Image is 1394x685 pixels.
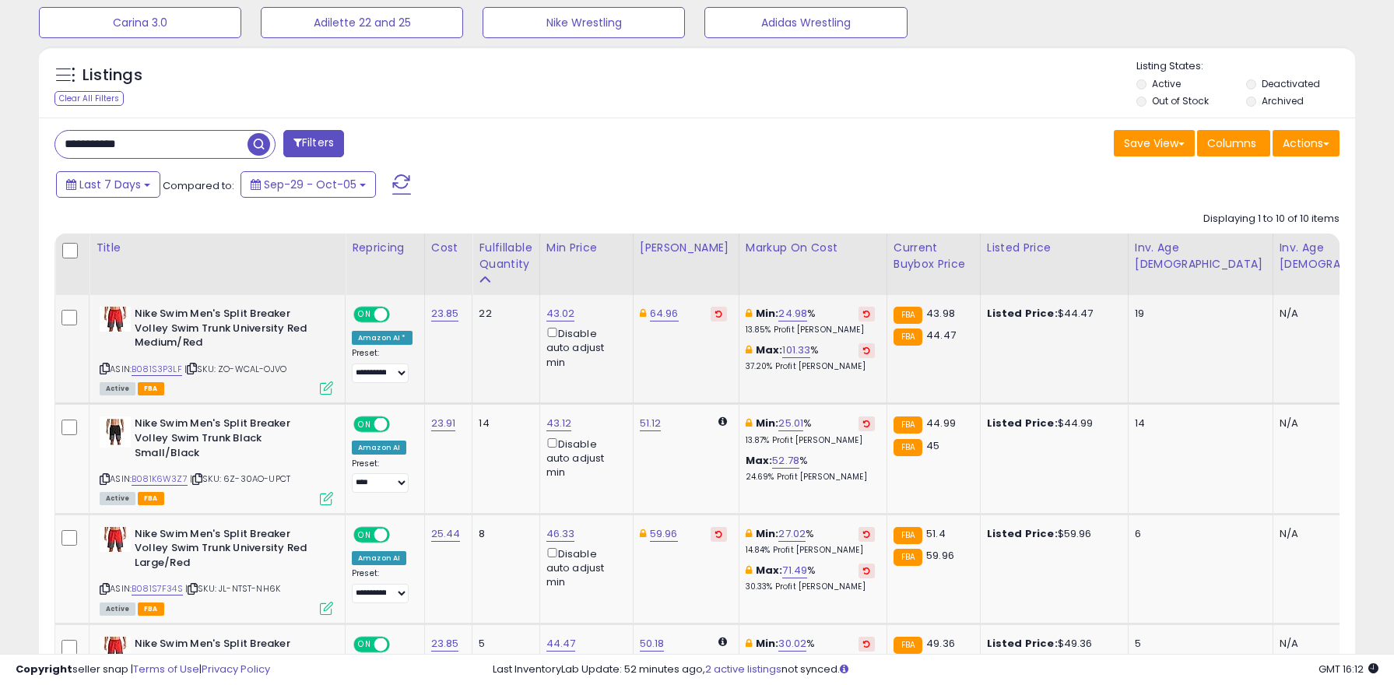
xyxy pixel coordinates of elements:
span: All listings currently available for purchase on Amazon [100,492,135,505]
button: Filters [283,130,344,157]
div: 14 [479,416,527,430]
div: Inv. Age [DEMOGRAPHIC_DATA] [1135,240,1266,272]
div: Listed Price [987,240,1122,256]
button: Sep-29 - Oct-05 [241,171,376,198]
div: $44.99 [987,416,1116,430]
i: This overrides the store level max markup for this listing [746,565,752,575]
b: Nike Swim Men's Split Breaker Volley Swim Trunk University Red Medium/Red [135,307,324,354]
strong: Copyright [16,662,72,676]
b: Max: [756,563,783,578]
p: Listing States: [1136,59,1355,74]
span: 44.47 [926,328,956,342]
a: 71.49 [782,563,807,578]
a: 24.98 [778,306,807,321]
span: 49.36 [926,636,955,651]
a: 23.85 [431,306,459,321]
b: Min: [756,306,779,321]
span: 43.98 [926,306,955,321]
div: Amazon AI [352,551,406,565]
div: $49.36 [987,637,1116,651]
div: Disable auto adjust min [546,435,621,480]
div: ASIN: [100,307,333,393]
label: Archived [1262,94,1304,107]
small: FBA [894,549,922,566]
div: ASIN: [100,527,333,613]
div: Preset: [352,568,413,603]
span: Last 7 Days [79,177,141,192]
i: This overrides the store level min markup for this listing [746,529,752,539]
small: FBA [894,328,922,346]
span: Compared to: [163,178,234,193]
a: 23.85 [431,636,459,652]
span: All listings currently available for purchase on Amazon [100,382,135,395]
a: B081K6W3Z7 [132,472,188,486]
i: This overrides the store level min markup for this listing [746,418,752,428]
i: Revert to store-level Max Markup [863,567,870,574]
span: | SKU: 6Z-30AO-UPCT [190,472,290,485]
th: The percentage added to the cost of goods (COGS) that forms the calculator for Min & Max prices. [739,234,887,295]
a: 25.44 [431,526,461,542]
div: 6 [1135,527,1261,541]
p: 37.20% Profit [PERSON_NAME] [746,361,875,372]
div: Min Price [546,240,627,256]
span: ON [355,418,374,431]
div: Amazon AI [352,441,406,455]
div: Fulfillable Quantity [479,240,532,272]
div: ASIN: [100,416,333,503]
div: % [746,416,875,445]
button: Actions [1273,130,1340,156]
span: Columns [1207,135,1256,151]
img: 41SuRNpljeL._SL40_.jpg [100,307,131,332]
span: ON [355,638,374,652]
span: 2025-10-13 16:12 GMT [1319,662,1378,676]
span: 44.99 [926,416,956,430]
a: 2 active listings [705,662,781,676]
a: 52.78 [772,453,799,469]
div: $59.96 [987,527,1116,541]
small: FBA [894,307,922,324]
div: [PERSON_NAME] [640,240,732,256]
div: Amazon AI * [352,331,413,345]
div: 14 [1135,416,1261,430]
span: OFF [388,528,413,541]
b: Listed Price: [987,416,1058,430]
i: Revert to store-level Max Markup [863,346,870,354]
a: 23.91 [431,416,456,431]
a: 27.02 [778,526,806,542]
span: Sep-29 - Oct-05 [264,177,356,192]
div: Preset: [352,458,413,494]
a: 50.18 [640,636,665,652]
small: FBA [894,527,922,544]
a: 64.96 [650,306,679,321]
div: % [746,307,875,335]
button: Save View [1114,130,1195,156]
b: Min: [756,636,779,651]
div: % [746,454,875,483]
b: Nike Swim Men's Split Breaker Volley Swim Trunk University Red Large/Red [135,527,324,574]
div: 5 [479,637,527,651]
a: B081S7F34S [132,582,183,595]
span: | SKU: ZO-WCAL-OJVO [184,363,286,375]
div: Markup on Cost [746,240,880,256]
a: 46.33 [546,526,575,542]
span: FBA [138,492,164,505]
i: Revert to store-level Min Markup [863,420,870,427]
b: Max: [756,342,783,357]
span: 59.96 [926,548,954,563]
p: 13.85% Profit [PERSON_NAME] [746,325,875,335]
div: Disable auto adjust min [546,325,621,370]
div: % [746,343,875,372]
span: | SKU: JL-NTST-NH6K [185,582,280,595]
b: Nike Swim Men's Split Breaker Volley Swim Trunk University Red Small/Red [135,637,324,684]
div: seller snap | | [16,662,270,677]
div: % [746,564,875,592]
button: Last 7 Days [56,171,160,198]
div: Title [96,240,339,256]
span: ON [355,528,374,541]
a: 30.02 [778,636,806,652]
img: 41SuRNpljeL._SL40_.jpg [100,527,131,552]
a: 43.12 [546,416,572,431]
a: Terms of Use [133,662,199,676]
label: Out of Stock [1152,94,1209,107]
b: Listed Price: [987,526,1058,541]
